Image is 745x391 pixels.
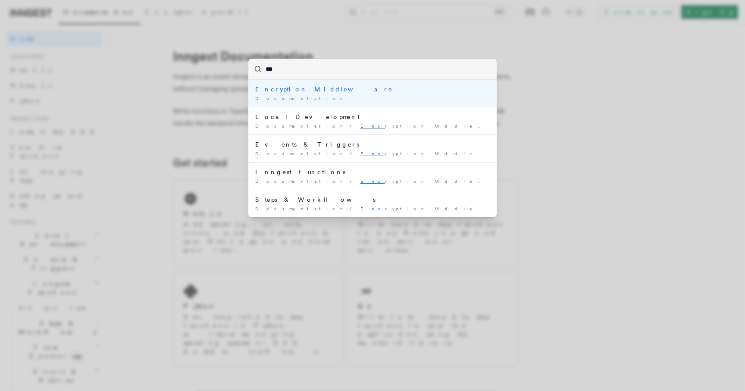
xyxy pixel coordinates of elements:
div: Events & Triggers [255,140,490,149]
mark: Enc [360,123,385,128]
span: ryption Middleware [360,123,506,128]
mark: Enc [360,151,385,156]
mark: Enc [360,206,385,211]
span: Documentation [255,96,346,101]
span: / [350,151,357,156]
span: ryption Middleware [360,151,506,156]
span: / [350,123,357,128]
span: Documentation [255,123,346,128]
span: / [350,178,357,184]
span: ryption Middleware [360,178,506,184]
span: ryption Middleware [360,206,506,211]
span: / [350,206,357,211]
span: Documentation [255,151,346,156]
mark: Enc [360,178,385,184]
div: Steps & Workflows [255,195,490,204]
div: ryption Middleware [255,85,490,94]
span: Documentation [255,206,346,211]
span: Documentation [255,178,346,184]
div: Local Development [255,113,490,121]
mark: Enc [255,86,275,93]
div: Inngest Functions [255,168,490,176]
